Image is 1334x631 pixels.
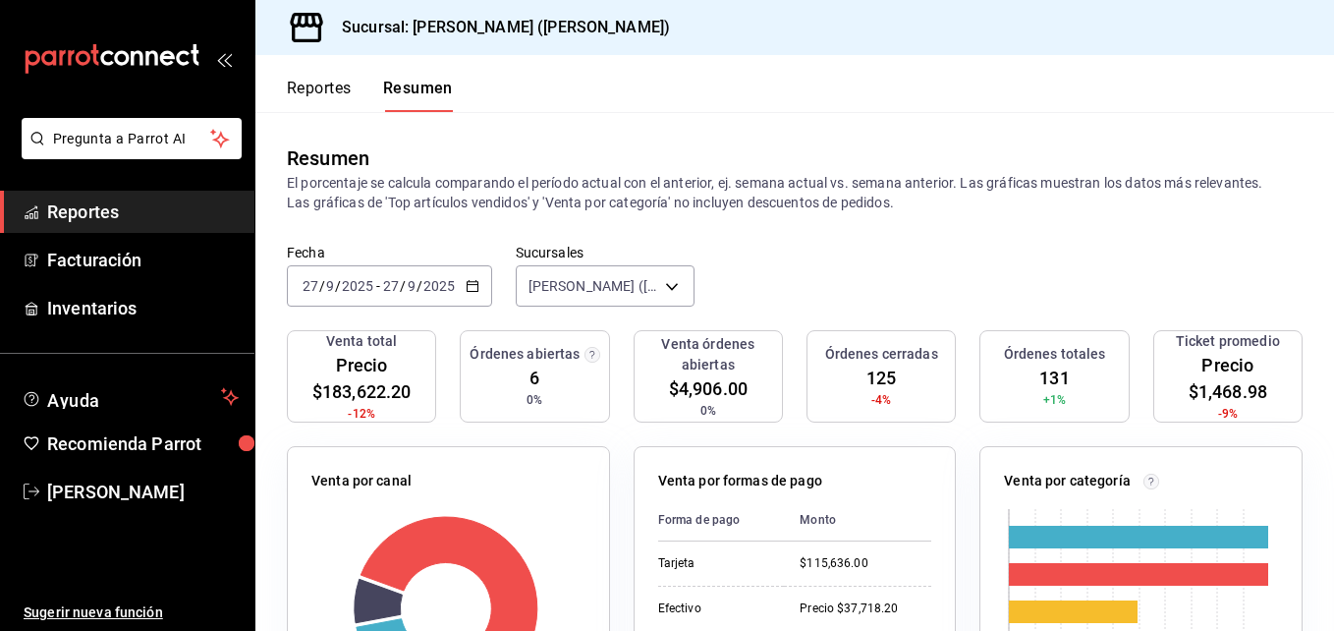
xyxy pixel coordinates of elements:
[376,278,380,294] span: -
[319,278,325,294] span: /
[1039,365,1069,391] span: 131
[658,555,769,572] div: Tarjeta
[287,79,453,112] div: Pestañas de navegación
[335,278,341,294] span: /
[871,391,891,409] span: -4%
[47,298,137,318] font: Inventarios
[642,334,774,375] h3: Venta órdenes abiertas
[287,173,1303,212] p: El porcentaje se calcula comparando el período actual con el anterior, ej. semana actual vs. sema...
[470,344,580,365] h3: Órdenes abiertas
[383,79,453,112] button: Resumen
[407,278,417,294] input: --
[1004,471,1131,491] p: Venta por categoría
[1043,391,1066,409] span: +1%
[47,250,141,270] font: Facturación
[800,555,931,572] div: $115,636.00
[400,278,406,294] span: /
[47,201,119,222] font: Reportes
[700,402,716,420] span: 0%
[24,604,163,620] font: Sugerir nueva función
[422,278,456,294] input: ----
[216,51,232,67] button: open_drawer_menu
[825,344,938,365] h3: Órdenes cerradas
[287,79,352,98] font: Reportes
[22,118,242,159] button: Pregunta a Parrot AI
[528,276,658,296] span: [PERSON_NAME] ([PERSON_NAME])
[1176,331,1280,352] h3: Ticket promedio
[1218,405,1238,423] span: -9%
[866,365,896,391] span: 125
[326,331,397,352] h3: Venta total
[348,405,375,423] span: -12%
[287,143,369,173] div: Resumen
[1004,344,1106,365] h3: Órdenes totales
[47,482,185,502] font: [PERSON_NAME]
[47,433,201,454] font: Recomienda Parrot
[800,601,931,617] div: Precio $37,718.20
[527,391,542,409] span: 0%
[325,278,335,294] input: --
[784,499,931,542] th: Monto
[287,246,492,259] label: Fecha
[47,385,213,409] span: Ayuda
[516,246,695,259] label: Sucursales
[302,278,319,294] input: --
[1162,352,1294,405] span: Precio $1,468.98
[658,499,785,542] th: Forma de pago
[296,352,427,405] span: Precio $183,622.20
[382,278,400,294] input: --
[658,601,769,617] div: Efectivo
[417,278,422,294] span: /
[311,471,412,491] p: Venta por canal
[14,143,242,163] a: Pregunta a Parrot AI
[53,129,211,149] span: Pregunta a Parrot AI
[658,471,822,491] p: Venta por formas de pago
[341,278,374,294] input: ----
[326,16,670,39] h3: Sucursal: [PERSON_NAME] ([PERSON_NAME])
[669,375,748,402] span: $4,906.00
[529,365,539,391] span: 6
